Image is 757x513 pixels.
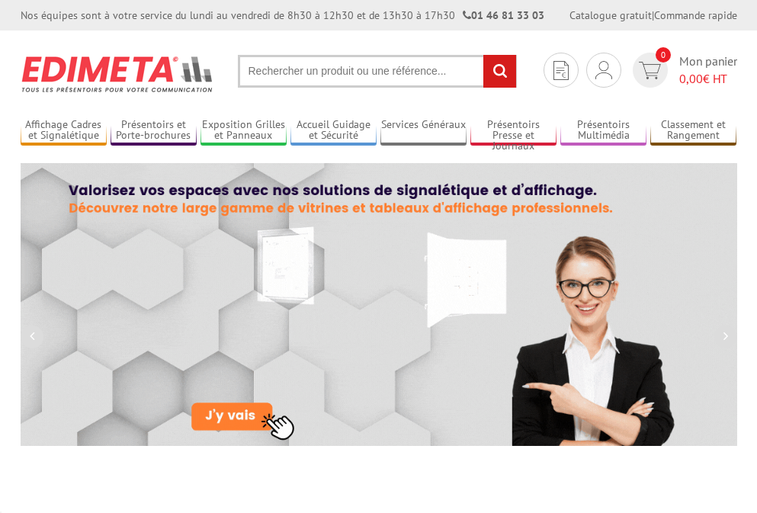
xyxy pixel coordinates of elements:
a: Services Généraux [380,118,467,143]
strong: 01 46 81 33 03 [463,8,544,22]
span: Mon panier [679,53,737,88]
div: Nos équipes sont à votre service du lundi au vendredi de 8h30 à 12h30 et de 13h30 à 17h30 [21,8,544,23]
a: Affichage Cadres et Signalétique [21,118,107,143]
a: Présentoirs Presse et Journaux [470,118,557,143]
a: Commande rapide [654,8,737,22]
a: Exposition Grilles et Panneaux [200,118,287,143]
span: 0,00 [679,71,703,86]
input: rechercher [483,55,516,88]
img: Présentoir, panneau, stand - Edimeta - PLV, affichage, mobilier bureau, entreprise [21,46,215,102]
a: devis rapide 0 Mon panier 0,00€ HT [629,53,737,88]
input: Rechercher un produit ou une référence... [238,55,517,88]
img: devis rapide [639,62,661,79]
a: Classement et Rangement [650,118,736,143]
a: Accueil Guidage et Sécurité [290,118,377,143]
div: | [569,8,737,23]
a: Présentoirs Multimédia [560,118,646,143]
a: Présentoirs et Porte-brochures [111,118,197,143]
span: 0 [656,47,671,63]
span: € HT [679,70,737,88]
a: Catalogue gratuit [569,8,652,22]
img: devis rapide [595,61,612,79]
img: devis rapide [553,61,569,80]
